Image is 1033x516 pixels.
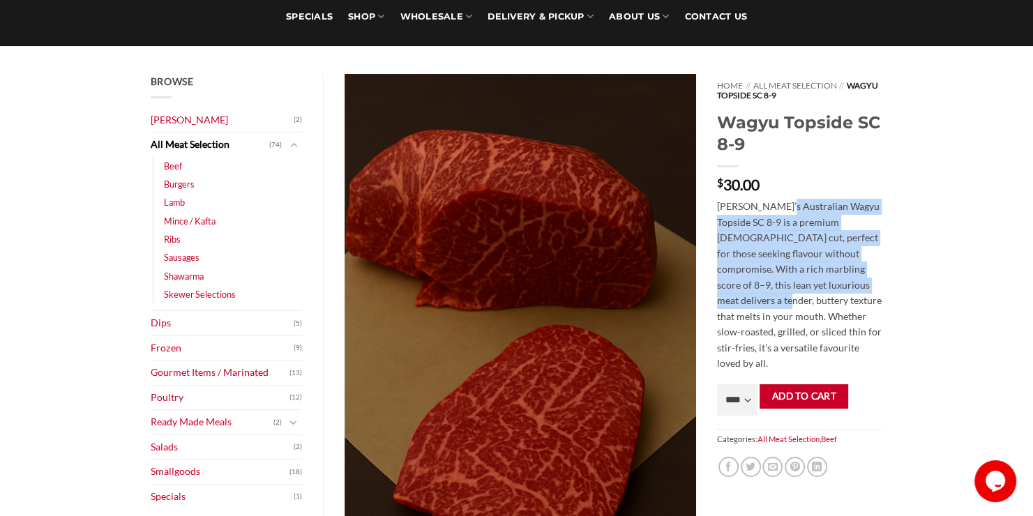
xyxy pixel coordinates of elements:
[760,384,848,409] button: Add to cart
[741,457,761,477] a: Share on Twitter
[285,137,302,153] button: Toggle
[717,176,760,193] bdi: 30.00
[294,437,302,457] span: (2)
[289,462,302,483] span: (18)
[164,230,181,248] a: Ribs
[717,80,743,91] a: Home
[164,157,182,175] a: Beef
[151,132,270,157] a: All Meat Selection
[294,486,302,507] span: (1)
[294,313,302,334] span: (5)
[294,337,302,358] span: (9)
[821,434,837,443] a: Beef
[151,311,294,335] a: Dips
[164,285,236,303] a: Skewer Selections
[785,457,805,477] a: Pin on Pinterest
[151,108,294,132] a: [PERSON_NAME]
[753,80,836,91] a: All Meat Selection
[164,212,216,230] a: Mince / Kafta
[717,199,882,372] p: [PERSON_NAME]’s Australian Wagyu Topside SC 8-9 is a premium [DEMOGRAPHIC_DATA] cut, perfect for ...
[164,248,199,266] a: Sausages
[151,75,194,87] span: Browse
[151,386,290,410] a: Poultry
[974,460,1019,502] iframe: chat widget
[164,267,204,285] a: Shawarma
[151,435,294,460] a: Salads
[151,485,294,509] a: Specials
[757,434,820,443] a: All Meat Selection
[285,415,302,430] button: Toggle
[746,80,751,91] span: //
[273,412,282,433] span: (2)
[151,460,290,484] a: Smallgoods
[718,457,739,477] a: Share on Facebook
[762,457,783,477] a: Email to a Friend
[717,429,882,449] span: Categories: ,
[151,410,274,434] a: Ready Made Meals
[717,80,877,100] span: Wagyu Topside SC 8-9
[289,387,302,408] span: (12)
[289,363,302,384] span: (13)
[269,135,282,155] span: (74)
[164,175,195,193] a: Burgers
[164,193,185,211] a: Lamb
[717,177,723,188] span: $
[717,112,882,155] h1: Wagyu Topside SC 8-9
[839,80,844,91] span: //
[151,336,294,361] a: Frozen
[294,109,302,130] span: (2)
[151,361,290,385] a: Gourmet Items / Marinated
[807,457,827,477] a: Share on LinkedIn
